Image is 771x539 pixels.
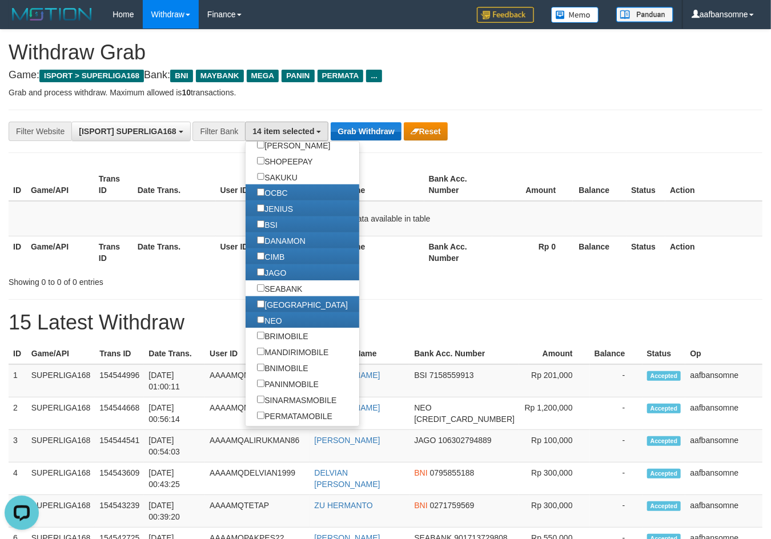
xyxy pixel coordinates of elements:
td: Rp 201,000 [519,364,590,397]
h1: Withdraw Grab [9,41,762,64]
td: aafbansomne [685,495,762,528]
th: Bank Acc. Name [298,168,424,201]
input: BNIMOBILE [257,364,264,371]
input: MANDIRIMOBILE [257,348,264,355]
th: ID [9,168,26,201]
button: Open LiveChat chat widget [5,5,39,39]
th: Game/API [26,168,94,201]
th: ID [9,236,26,268]
input: NEO [257,316,264,324]
span: BNI [414,501,427,510]
th: User ID [205,343,310,364]
label: DANAMON [246,232,316,248]
label: SINARMASMOBILE [246,392,348,408]
th: Status [627,168,665,201]
th: Date Trans. [133,236,216,268]
td: AAAAMQDELVIAN1999 [205,462,310,495]
label: [PERSON_NAME] [246,137,342,153]
label: [GEOGRAPHIC_DATA] [246,296,359,312]
input: CIMB [257,252,264,260]
span: [ISPORT] SUPERLIGA168 [79,127,176,136]
td: 154543239 [95,495,144,528]
label: MANDIRIMOBILE [246,344,340,360]
td: Rp 300,000 [519,462,590,495]
input: BRIMOBILE [257,332,264,339]
td: [DATE] 00:56:14 [144,397,205,430]
label: OCBC [246,184,299,200]
th: Bank Acc. Name [298,236,424,268]
label: JAGO [246,264,298,280]
input: PANINMOBILE [257,380,264,387]
span: Copy 0271759569 to clipboard [430,501,475,510]
td: [DATE] 00:43:25 [144,462,205,495]
span: Accepted [647,469,681,478]
th: Status [627,236,665,268]
th: Rp 0 [492,236,573,268]
p: Grab and process withdraw. Maximum allowed is transactions. [9,87,762,98]
th: ID [9,343,27,364]
th: User ID [216,168,299,201]
th: Date Trans. [133,168,216,201]
label: CIMB [246,248,296,264]
input: JAGO [257,268,264,276]
span: 14 item selected [252,127,314,136]
label: WONDERMOBILE [246,424,343,440]
td: aafbansomne [685,397,762,430]
th: Action [665,236,762,268]
span: Accepted [647,501,681,511]
input: OCBC [257,188,264,196]
th: User ID [216,236,299,268]
th: Action [665,168,762,201]
td: Rp 100,000 [519,430,590,462]
span: ... [366,70,382,82]
label: BSI [246,216,288,232]
td: AAAAMQTETAP [205,495,310,528]
th: Bank Acc. Number [424,168,492,201]
td: 3 [9,430,27,462]
td: [DATE] 00:39:20 [144,495,205,528]
div: Showing 0 to 0 of 0 entries [9,272,313,288]
td: - [590,364,642,397]
td: aafbansomne [685,462,762,495]
th: Trans ID [94,168,133,201]
a: DELVIAN [PERSON_NAME] [314,468,380,489]
span: MAYBANK [196,70,244,82]
label: PANINMOBILE [246,376,330,392]
span: PANIN [282,70,314,82]
td: - [590,495,642,528]
td: AAAAMQMEUHAMBOE99 [205,364,310,397]
input: SHOPEEPAY [257,157,264,164]
input: [PERSON_NAME] [257,141,264,148]
input: SAKUKU [257,173,264,180]
td: - [590,462,642,495]
th: Bank Acc. Number [424,236,492,268]
span: ISPORT > SUPERLIGA168 [39,70,144,82]
span: Copy 7158559913 to clipboard [429,371,474,380]
td: SUPERLIGA168 [27,364,95,397]
input: [GEOGRAPHIC_DATA] [257,300,264,308]
h1: 15 Latest Withdraw [9,311,762,334]
td: 154544668 [95,397,144,430]
label: BRIMOBILE [246,328,319,344]
span: PERMATA [318,70,364,82]
input: SINARMASMOBILE [257,396,264,403]
input: SEABANK [257,284,264,292]
label: NEO [246,312,293,328]
td: Rp 1,200,000 [519,397,590,430]
th: Game/API [26,236,94,268]
th: Balance [573,236,627,268]
strong: 10 [182,88,191,97]
th: Balance [590,343,642,364]
td: SUPERLIGA168 [27,462,95,495]
img: MOTION_logo.png [9,6,95,23]
span: BNI [170,70,192,82]
th: Trans ID [95,343,144,364]
th: Trans ID [94,236,133,268]
span: Accepted [647,371,681,381]
th: Amount [519,343,590,364]
span: JAGO [414,436,436,445]
td: SUPERLIGA168 [27,430,95,462]
td: [DATE] 00:54:03 [144,430,205,462]
button: 14 item selected [245,122,328,141]
span: Copy 0795855188 to clipboard [430,468,475,477]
